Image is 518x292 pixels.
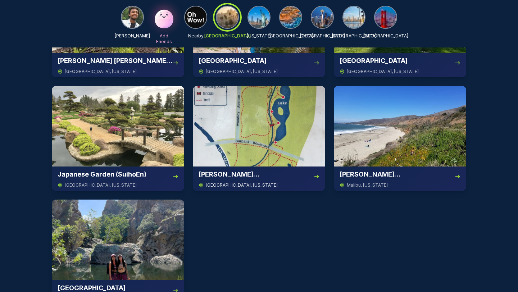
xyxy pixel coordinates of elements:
[332,33,377,39] p: [GEOGRAPHIC_DATA]
[206,69,278,74] span: [GEOGRAPHIC_DATA] , [US_STATE]
[247,33,272,39] p: [US_STATE]
[115,33,150,39] p: [PERSON_NAME]
[347,182,388,188] span: Malibu , [US_STATE]
[363,33,408,39] p: [GEOGRAPHIC_DATA]
[347,69,419,74] span: [GEOGRAPHIC_DATA] , [US_STATE]
[52,200,184,280] img: Malibu Creek State Park
[153,33,176,45] p: Add Friends
[268,33,313,39] p: [GEOGRAPHIC_DATA]
[52,86,184,166] img: Japanese Garden (SuihoEn)
[206,182,278,188] span: [GEOGRAPHIC_DATA] , [US_STATE]
[280,6,301,28] img: Orange County
[58,169,146,179] h3: Japanese Garden (SuihoEn)
[248,6,270,28] img: New York
[65,69,137,74] span: [GEOGRAPHIC_DATA] , [US_STATE]
[199,56,267,66] h3: [GEOGRAPHIC_DATA]
[204,33,251,39] p: [GEOGRAPHIC_DATA]
[343,6,365,28] img: San Diego
[340,56,408,66] h3: [GEOGRAPHIC_DATA]
[312,6,333,28] img: Seattle
[188,33,204,39] p: Nearby
[199,169,314,179] h3: [PERSON_NAME][GEOGRAPHIC_DATA]
[340,169,455,179] h3: [PERSON_NAME][GEOGRAPHIC_DATA]
[375,6,396,28] img: San Francisco
[185,6,206,28] img: Nearby
[300,33,345,39] p: [GEOGRAPHIC_DATA]
[58,56,173,66] h3: [PERSON_NAME] [PERSON_NAME] de [GEOGRAPHIC_DATA]
[334,86,466,166] img: Nicholas Canyon Beach
[193,86,325,166] img: Sepulveda Basin Wildlife Reserve
[153,6,176,29] img: Add Friends
[122,6,143,28] img: NIKHIL AGARWAL
[65,182,137,188] span: [GEOGRAPHIC_DATA] , [US_STATE]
